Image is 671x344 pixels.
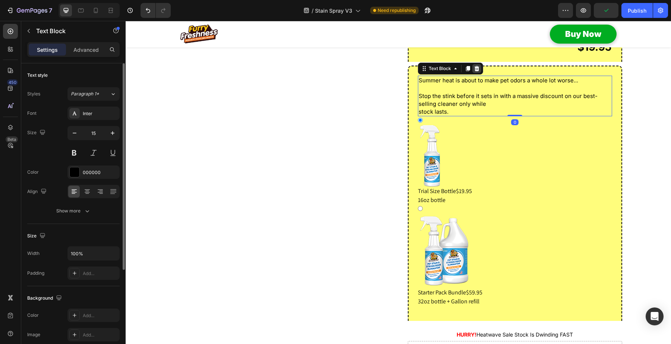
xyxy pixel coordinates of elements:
div: Image [27,331,40,338]
div: Undo/Redo [141,3,171,18]
div: Inter [83,110,118,117]
div: 000000 [83,169,118,176]
p: 7 [49,6,52,15]
strong: HURRY! [331,310,351,317]
div: Text style [27,72,48,79]
div: Add... [83,332,118,338]
span: / [312,7,314,15]
span: Paragraph 1* [71,91,99,97]
p: Advanced [73,46,99,54]
div: Color [27,169,39,176]
div: 450 [7,79,18,85]
div: Font [27,110,37,117]
button: 7 [3,3,56,18]
p: 32oz bottle + Gallon refill [292,276,486,285]
span: $59.95 [340,268,357,275]
div: Align [27,187,48,197]
div: Add... [83,312,118,319]
div: Publish [628,7,646,15]
div: Styles [27,91,40,97]
div: Color [27,312,39,319]
div: Show more [56,207,91,215]
span: Stain Spray V3 [315,7,352,15]
button: Publish [621,3,653,18]
div: Beta [6,136,18,142]
h4: Trial Size Bottle [292,166,486,175]
p: Stop the stink before it sets in with a massive discount on our best-selling cleaner only while s... [293,71,486,95]
p: Text Block [36,26,100,35]
h4: Starter Pack Bundle [292,267,486,276]
button: Paragraph 1* [67,87,120,101]
iframe: To enrich screen reader interactions, please activate Accessibility in Grammarly extension settings [126,21,671,344]
span: Heatwave Sale Stock Is Dwinding FAST [351,310,447,317]
div: Size [27,128,47,138]
div: Background [27,293,63,303]
div: Width [27,250,40,257]
div: Text Block [302,44,327,51]
div: Open Intercom Messenger [646,307,664,325]
div: Padding [27,270,44,277]
input: Auto [68,247,119,260]
p: 16oz bottle [292,175,486,184]
div: Add... [83,270,118,277]
span: $19.95 [330,166,346,174]
p: Summer heat is about to make pet odors a whole lot worse... [293,56,486,71]
p: Settings [37,46,58,54]
span: Need republishing [378,7,416,14]
button: Show more [27,204,120,218]
div: Size [27,231,47,241]
div: 0 [385,98,393,104]
img: Trial Size Bottle [292,104,317,166]
img: Starter Pack Bundle [292,193,345,267]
